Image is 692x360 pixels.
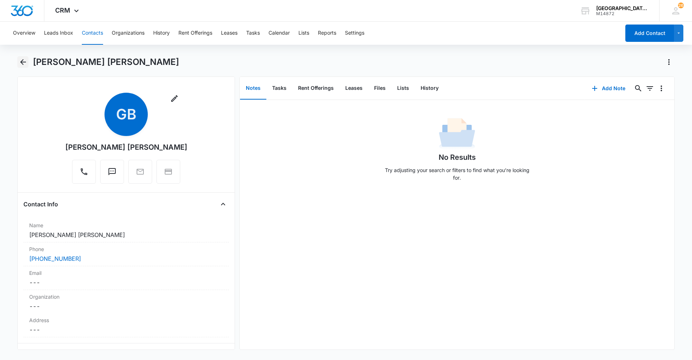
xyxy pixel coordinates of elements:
[292,77,340,100] button: Rent Offerings
[17,56,28,68] button: Back
[266,77,292,100] button: Tasks
[23,313,229,337] div: Address---
[29,269,223,277] label: Email
[29,325,223,334] dd: ---
[318,22,336,45] button: Reports
[678,3,684,8] span: 26
[44,22,73,45] button: Leads Inbox
[29,302,223,311] dd: ---
[656,83,667,94] button: Overflow Menu
[644,83,656,94] button: Filters
[13,22,35,45] button: Overview
[23,219,229,242] div: Name[PERSON_NAME] [PERSON_NAME]
[65,142,187,153] div: [PERSON_NAME] [PERSON_NAME]
[33,57,179,67] h1: [PERSON_NAME] [PERSON_NAME]
[29,231,223,239] dd: [PERSON_NAME] [PERSON_NAME]
[23,200,58,208] h4: Contact Info
[246,22,260,45] button: Tasks
[82,22,103,45] button: Contacts
[340,77,368,100] button: Leases
[100,160,124,184] button: Text
[23,266,229,290] div: Email---
[221,22,238,45] button: Leases
[625,25,674,42] button: Add Contact
[345,22,364,45] button: Settings
[29,221,223,229] label: Name
[23,242,229,266] div: Phone[PHONE_NUMBER]
[217,198,229,210] button: Close
[269,22,290,45] button: Calendar
[29,278,223,287] dd: ---
[381,166,533,181] p: Try adjusting your search or filters to find what you’re looking for.
[100,171,124,177] a: Text
[29,245,223,253] label: Phone
[55,6,70,14] span: CRM
[663,56,675,68] button: Actions
[23,290,229,313] div: Organization---
[112,22,145,45] button: Organizations
[585,80,633,97] button: Add Note
[439,116,475,152] img: No Data
[29,316,223,324] label: Address
[678,3,684,8] div: notifications count
[633,83,644,94] button: Search...
[72,160,96,184] button: Call
[298,22,309,45] button: Lists
[240,77,266,100] button: Notes
[415,77,444,100] button: History
[29,254,81,263] a: [PHONE_NUMBER]
[153,22,170,45] button: History
[596,5,649,11] div: account name
[368,77,391,100] button: Files
[105,93,148,136] span: GB
[596,11,649,16] div: account id
[29,293,223,300] label: Organization
[391,77,415,100] button: Lists
[72,171,96,177] a: Call
[439,152,476,163] h1: No Results
[178,22,212,45] button: Rent Offerings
